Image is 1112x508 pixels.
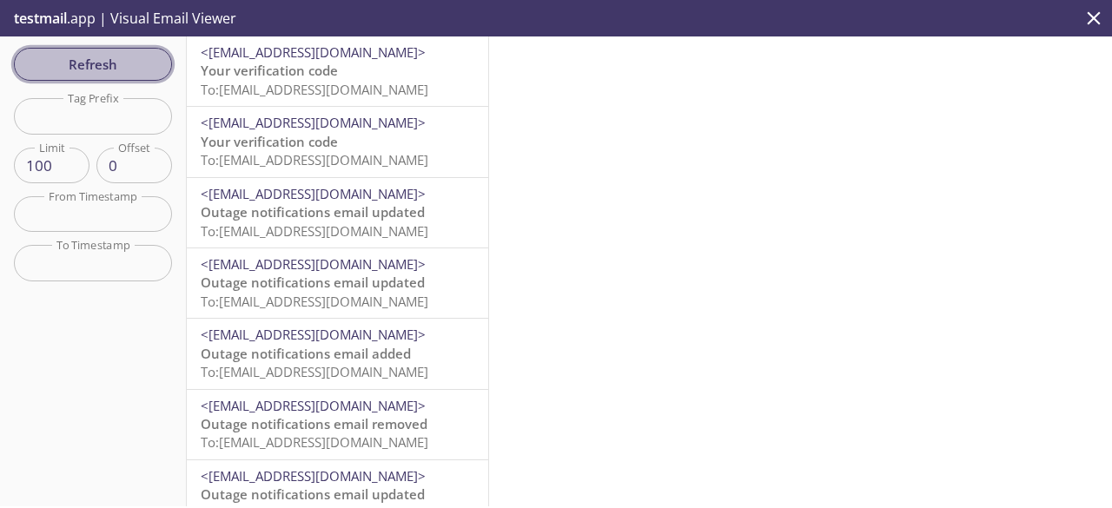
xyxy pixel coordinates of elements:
span: To: [EMAIL_ADDRESS][DOMAIN_NAME] [201,363,428,380]
span: Outage notifications email removed [201,415,427,432]
span: Refresh [28,53,158,76]
div: <[EMAIL_ADDRESS][DOMAIN_NAME]>Outage notifications email removedTo:[EMAIL_ADDRESS][DOMAIN_NAME] [187,390,488,459]
span: Outage notifications email updated [201,485,425,503]
span: <[EMAIL_ADDRESS][DOMAIN_NAME]> [201,185,426,202]
span: To: [EMAIL_ADDRESS][DOMAIN_NAME] [201,151,428,168]
div: <[EMAIL_ADDRESS][DOMAIN_NAME]>Outage notifications email addedTo:[EMAIL_ADDRESS][DOMAIN_NAME] [187,319,488,388]
span: Outage notifications email updated [201,274,425,291]
span: <[EMAIL_ADDRESS][DOMAIN_NAME]> [201,114,426,131]
span: Your verification code [201,62,338,79]
span: <[EMAIL_ADDRESS][DOMAIN_NAME]> [201,255,426,273]
span: To: [EMAIL_ADDRESS][DOMAIN_NAME] [201,81,428,98]
span: To: [EMAIL_ADDRESS][DOMAIN_NAME] [201,222,428,240]
button: Refresh [14,48,172,81]
span: <[EMAIL_ADDRESS][DOMAIN_NAME]> [201,467,426,485]
span: <[EMAIL_ADDRESS][DOMAIN_NAME]> [201,43,426,61]
span: Your verification code [201,133,338,150]
div: <[EMAIL_ADDRESS][DOMAIN_NAME]>Outage notifications email updatedTo:[EMAIL_ADDRESS][DOMAIN_NAME] [187,248,488,318]
span: Outage notifications email updated [201,203,425,221]
span: Outage notifications email added [201,345,411,362]
span: To: [EMAIL_ADDRESS][DOMAIN_NAME] [201,433,428,451]
span: To: [EMAIL_ADDRESS][DOMAIN_NAME] [201,293,428,310]
div: <[EMAIL_ADDRESS][DOMAIN_NAME]>Outage notifications email updatedTo:[EMAIL_ADDRESS][DOMAIN_NAME] [187,178,488,247]
span: <[EMAIL_ADDRESS][DOMAIN_NAME]> [201,326,426,343]
div: <[EMAIL_ADDRESS][DOMAIN_NAME]>Your verification codeTo:[EMAIL_ADDRESS][DOMAIN_NAME] [187,107,488,176]
span: testmail [14,9,67,28]
span: <[EMAIL_ADDRESS][DOMAIN_NAME]> [201,397,426,414]
div: <[EMAIL_ADDRESS][DOMAIN_NAME]>Your verification codeTo:[EMAIL_ADDRESS][DOMAIN_NAME] [187,36,488,106]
